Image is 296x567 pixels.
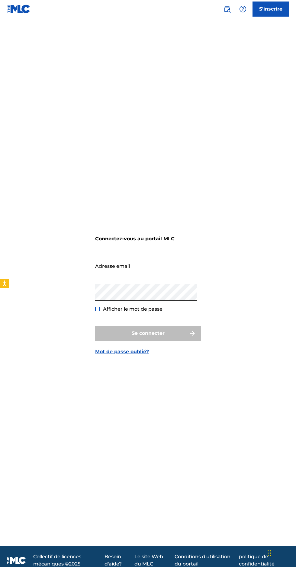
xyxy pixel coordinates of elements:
[266,538,296,567] div: Widget de chat
[237,3,249,15] div: Aide
[239,5,246,13] img: aide
[103,306,162,312] font: Afficher le mot de passe
[7,5,31,13] img: Logo du MLC
[266,538,296,567] iframe: Widget de discussion
[95,236,175,242] font: Connectez-vous au portail MLC
[69,561,80,567] font: 2025
[175,554,230,567] font: Conditions d'utilisation du portail
[268,544,271,562] div: Traîner
[95,348,149,355] a: Mot de passe oublié?
[221,3,233,15] a: Recherche publique
[7,557,26,564] img: logo
[33,554,81,567] font: Collectif de licences mécaniques ©
[224,5,231,13] img: recherche
[95,349,149,354] font: Mot de passe oublié?
[259,6,282,12] font: S'inscrire
[253,2,289,17] a: S'inscrire
[134,554,163,567] font: Le site Web du MLC
[239,554,275,567] font: politique de confidentialité
[105,554,122,567] font: Besoin d'aide?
